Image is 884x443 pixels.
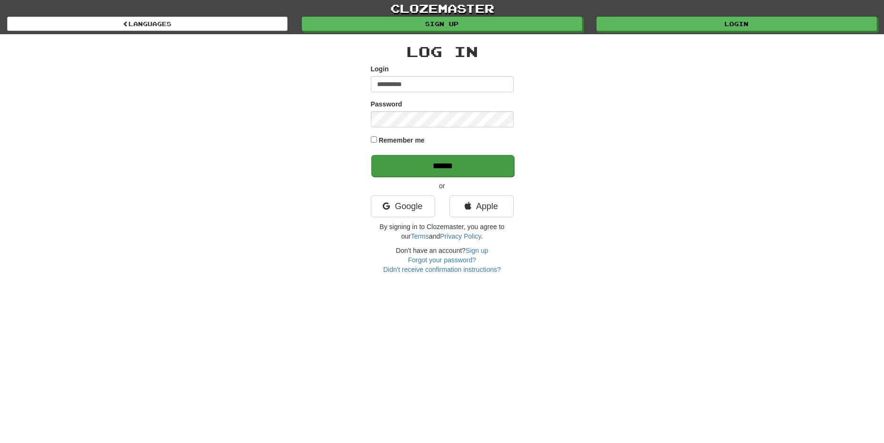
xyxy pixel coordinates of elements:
a: Sign up [466,247,488,254]
p: By signing in to Clozemaster, you agree to our and . [371,222,514,241]
a: Apple [449,195,514,217]
a: Privacy Policy [440,232,481,240]
label: Password [371,99,402,109]
a: Terms [411,232,429,240]
a: Languages [7,17,288,31]
label: Login [371,64,389,74]
a: Sign up [302,17,582,31]
a: Google [371,195,435,217]
p: or [371,181,514,191]
a: Login [596,17,877,31]
a: Didn't receive confirmation instructions? [383,266,501,273]
a: Forgot your password? [408,256,476,264]
label: Remember me [378,135,425,145]
h2: Log In [371,44,514,59]
div: Don't have an account? [371,246,514,274]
